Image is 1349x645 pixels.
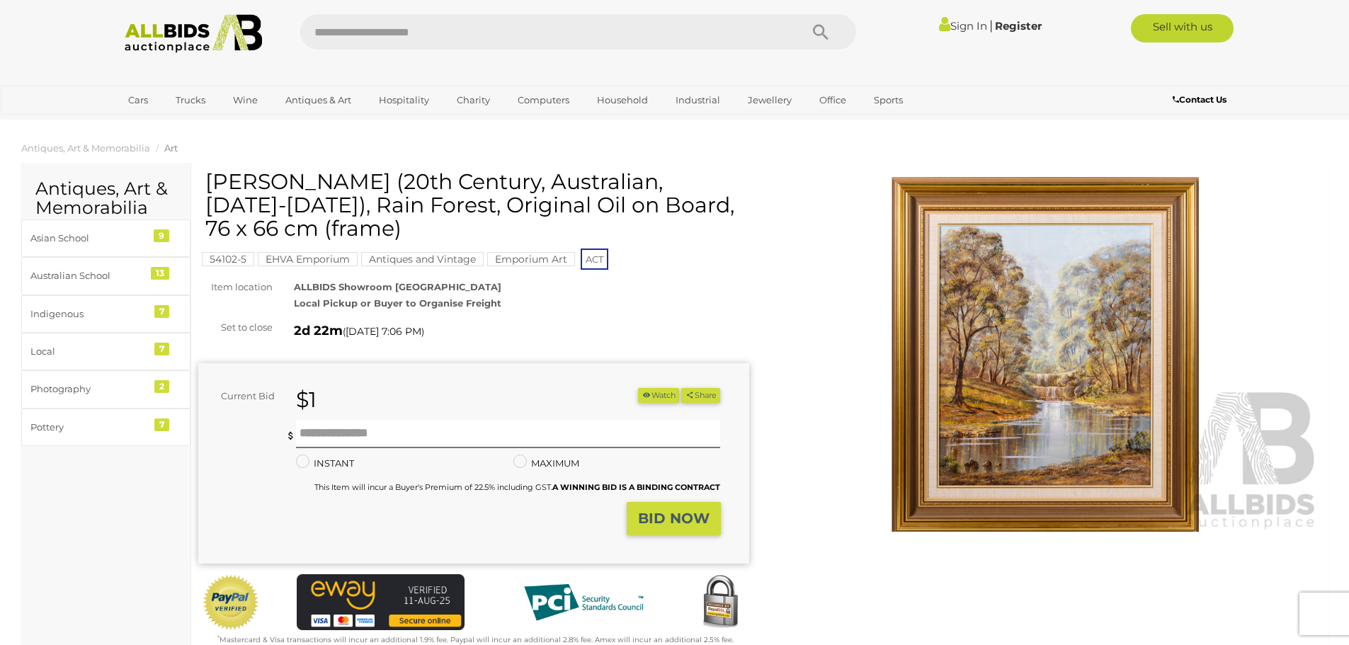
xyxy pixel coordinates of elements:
[117,14,271,53] img: Allbids.com.au
[508,89,579,112] a: Computers
[21,142,150,154] a: Antiques, Art & Memorabilia
[343,326,424,337] span: ( )
[276,89,360,112] a: Antiques & Art
[119,89,157,112] a: Cars
[1173,94,1226,105] b: Contact Us
[294,323,343,338] strong: 2d 22m
[314,482,720,492] small: This Item will incur a Buyer's Premium of 22.5% including GST.
[681,388,720,403] button: Share
[296,387,317,413] strong: $1
[198,388,285,404] div: Current Bid
[865,89,912,112] a: Sports
[581,249,608,270] span: ACT
[35,179,176,218] h2: Antiques, Art & Memorabilia
[692,574,749,631] img: Secured by Rapid SSL
[21,409,190,446] a: Pottery 7
[370,89,438,112] a: Hospitality
[513,574,654,631] img: PCI DSS compliant
[739,89,801,112] a: Jewellery
[154,418,169,431] div: 7
[638,388,679,403] button: Watch
[205,170,746,240] h1: [PERSON_NAME] (20th Century, Australian, [DATE]-[DATE]), Rain Forest, Original Oil on Board, 76 x...
[154,380,169,393] div: 2
[296,455,354,472] label: INSTANT
[202,574,260,631] img: Official PayPal Seal
[202,253,254,265] a: 54102-5
[166,89,215,112] a: Trucks
[30,268,147,284] div: Australian School
[552,482,720,492] b: A WINNING BID IS A BINDING CONTRACT
[770,177,1321,532] img: Vera Spicer (20th Century, Australian, 1926-2009), Rain Forest, Original Oil on Board, 76 x 66 cm...
[448,89,499,112] a: Charity
[164,142,178,154] a: Art
[258,252,358,266] mark: EHVA Emporium
[30,419,147,435] div: Pottery
[154,305,169,318] div: 7
[119,112,238,135] a: [GEOGRAPHIC_DATA]
[294,297,501,309] strong: Local Pickup or Buyer to Organise Freight
[21,295,190,333] a: Indigenous 7
[989,18,993,33] span: |
[30,230,147,246] div: Asian School
[487,252,575,266] mark: Emporium Art
[217,635,734,644] small: Mastercard & Visa transactions will incur an additional 1.9% fee. Paypal will incur an additional...
[513,455,579,472] label: MAXIMUM
[30,343,147,360] div: Local
[627,502,721,535] button: BID NOW
[361,252,484,266] mark: Antiques and Vintage
[1173,92,1230,108] a: Contact Us
[21,333,190,370] a: Local 7
[588,89,657,112] a: Household
[30,306,147,322] div: Indigenous
[224,89,267,112] a: Wine
[785,14,856,50] button: Search
[995,19,1042,33] a: Register
[151,267,169,280] div: 13
[810,89,855,112] a: Office
[294,281,501,292] strong: ALLBIDS Showroom [GEOGRAPHIC_DATA]
[638,510,710,527] strong: BID NOW
[1131,14,1234,42] a: Sell with us
[202,252,254,266] mark: 54102-5
[188,319,283,336] div: Set to close
[21,370,190,408] a: Photography 2
[297,574,465,630] img: eWAY Payment Gateway
[939,19,987,33] a: Sign In
[346,325,421,338] span: [DATE] 7:06 PM
[154,343,169,355] div: 7
[154,229,169,242] div: 9
[258,253,358,265] a: EHVA Emporium
[188,279,283,295] div: Item location
[21,257,190,295] a: Australian School 13
[30,381,147,397] div: Photography
[666,89,729,112] a: Industrial
[361,253,484,265] a: Antiques and Vintage
[21,219,190,257] a: Asian School 9
[487,253,575,265] a: Emporium Art
[638,388,679,403] li: Watch this item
